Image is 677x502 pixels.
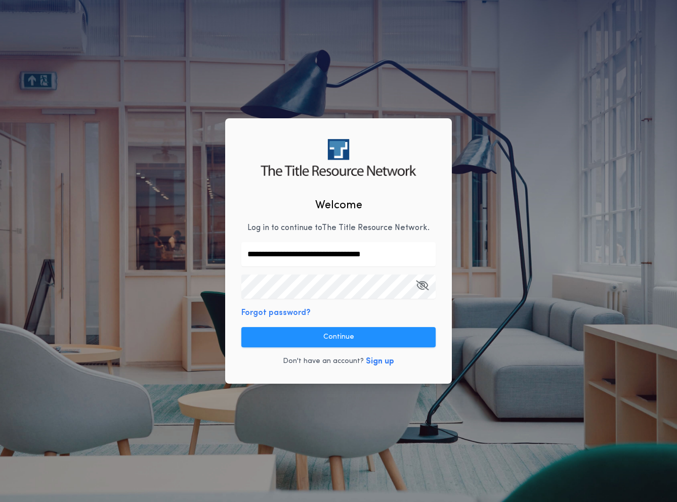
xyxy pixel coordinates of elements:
button: Sign up [366,355,394,368]
button: Continue [241,327,436,347]
p: Log in to continue to The Title Resource Network . [247,222,430,234]
h2: Welcome [315,197,362,214]
button: Forgot password? [241,307,311,319]
p: Don't have an account? [283,356,364,367]
img: logo [261,139,416,176]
